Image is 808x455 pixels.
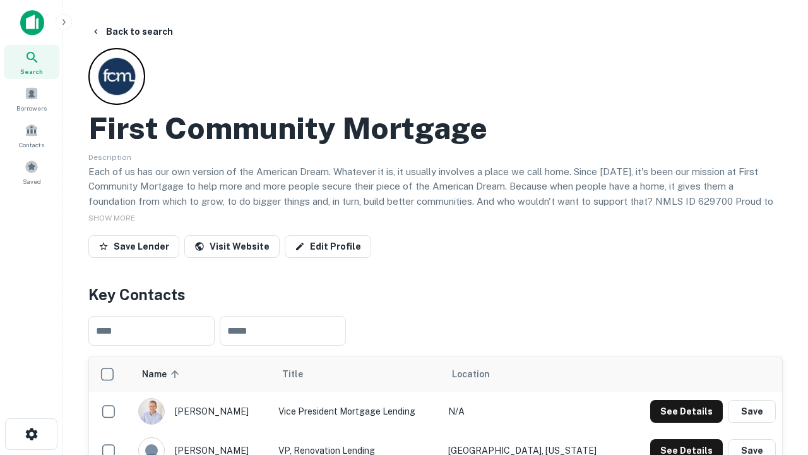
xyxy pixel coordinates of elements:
[4,82,59,116] a: Borrowers
[88,153,131,162] span: Description
[88,110,487,147] h2: First Community Mortgage
[19,140,44,150] span: Contacts
[86,20,178,43] button: Back to search
[4,118,59,152] a: Contacts
[88,235,179,258] button: Save Lender
[728,400,776,423] button: Save
[272,356,442,392] th: Title
[138,398,266,425] div: [PERSON_NAME]
[88,164,783,224] p: Each of us has our own version of the American Dream. Whatever it is, it usually involves a place...
[650,400,723,423] button: See Details
[4,155,59,189] a: Saved
[142,367,183,382] span: Name
[285,235,371,258] a: Edit Profile
[132,356,272,392] th: Name
[184,235,280,258] a: Visit Website
[442,356,625,392] th: Location
[23,176,41,186] span: Saved
[20,10,44,35] img: capitalize-icon.png
[272,392,442,431] td: Vice President Mortgage Lending
[452,367,490,382] span: Location
[745,313,808,374] iframe: Chat Widget
[20,66,43,76] span: Search
[282,367,319,382] span: Title
[88,283,783,306] h4: Key Contacts
[4,45,59,79] a: Search
[88,214,135,222] span: SHOW MORE
[16,103,47,113] span: Borrowers
[442,392,625,431] td: N/A
[139,399,164,424] img: 1520878720083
